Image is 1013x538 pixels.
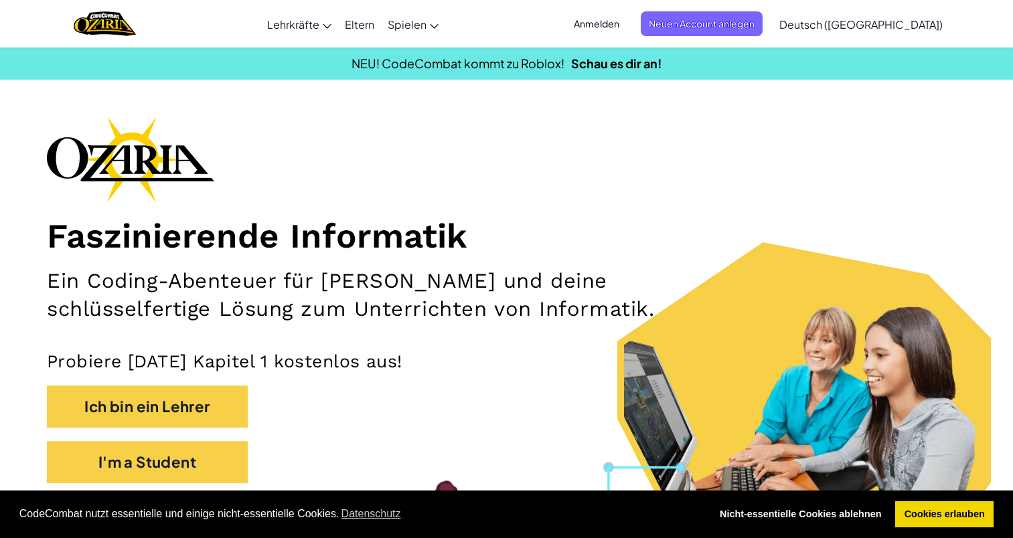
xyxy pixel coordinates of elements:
h2: Ein Coding-Abenteuer für [PERSON_NAME] und deine schlüsselfertige Lösung zum Unterrichten von Inf... [47,267,663,323]
span: Deutsch ([GEOGRAPHIC_DATA]) [779,17,943,31]
a: learn more about cookies [339,504,402,524]
button: Ich bin ein Lehrer [47,385,248,428]
a: Schau es dir an! [571,56,662,71]
a: Lehrkräfte [260,6,338,42]
button: Neuen Account anlegen [641,11,763,36]
a: deny cookies [710,501,890,528]
a: Ozaria by CodeCombat logo [74,10,136,37]
a: allow cookies [895,501,994,528]
img: Home [74,10,136,37]
button: I'm a Student [47,441,248,483]
a: Eltern [338,6,381,42]
a: Deutsch ([GEOGRAPHIC_DATA]) [773,6,949,42]
button: Anmelden [566,11,627,36]
p: Probiere [DATE] Kapitel 1 kostenlos aus! [47,350,966,372]
img: Ozaria branding logo [47,116,214,202]
span: CodeCombat nutzt essentielle und einige nicht-essentielle Cookies. [19,504,700,524]
span: NEU! CodeCombat kommt zu Roblox! [352,56,564,71]
a: Spielen [381,6,445,42]
span: Spielen [388,17,426,31]
span: Lehrkräfte [267,17,319,31]
h1: Faszinierende Informatik [47,215,966,257]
